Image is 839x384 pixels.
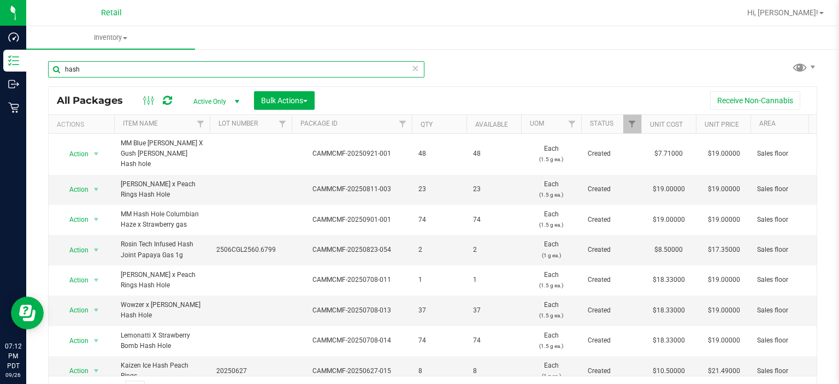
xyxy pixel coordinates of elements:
inline-svg: Inventory [8,55,19,66]
span: Created [588,275,635,285]
span: Created [588,366,635,376]
iframe: Resource center [11,297,44,329]
span: Sales floor [757,366,826,376]
span: Each [528,144,575,164]
span: Each [528,270,575,291]
a: Filter [274,115,292,133]
span: Each [528,209,575,230]
span: [PERSON_NAME] x Peach Rings Hash Hole [121,270,203,291]
span: 48 [418,149,460,159]
span: $19.00000 [702,146,746,162]
span: 8 [473,366,515,376]
span: select [90,182,103,197]
div: CAMMCMF-20250708-014 [290,335,413,346]
td: $18.33000 [641,296,696,326]
input: Search Package ID, Item Name, SKU, Lot or Part Number... [48,61,424,78]
span: 23 [418,184,460,194]
span: Action [60,273,89,288]
span: Each [528,300,575,321]
span: Inventory [26,33,195,43]
a: Qty [421,121,433,128]
div: Actions [57,121,110,128]
span: 74 [418,215,460,225]
span: select [90,212,103,227]
span: Each [528,179,575,200]
span: $19.00000 [702,212,746,228]
a: Unit Cost [650,121,683,128]
span: select [90,303,103,318]
span: 37 [473,305,515,316]
a: Package ID [300,120,338,127]
span: Sales floor [757,245,826,255]
span: Retail [101,8,122,17]
div: CAMMCMF-20250921-001 [290,149,413,159]
span: Sales floor [757,275,826,285]
span: Each [528,330,575,351]
p: (1.5 g ea.) [528,341,575,351]
span: $19.00000 [702,181,746,197]
a: Item Name [123,120,158,127]
p: (1.5 g ea.) [528,310,575,321]
span: $19.00000 [702,303,746,318]
div: CAMMCMF-20250811-003 [290,184,413,194]
a: Area [759,120,776,127]
span: Sales floor [757,149,826,159]
td: $19.00000 [641,175,696,205]
inline-svg: Dashboard [8,32,19,43]
span: Sales floor [757,305,826,316]
span: $19.00000 [702,272,746,288]
span: Wowzer x [PERSON_NAME] Hash Hole [121,300,203,321]
span: Action [60,182,89,197]
span: 74 [473,335,515,346]
span: select [90,363,103,379]
div: CAMMCMF-20250823-054 [290,245,413,255]
a: Unit Price [705,121,739,128]
a: Filter [192,115,210,133]
td: $18.33000 [641,326,696,356]
p: (1.5 g ea.) [528,190,575,200]
inline-svg: Outbound [8,79,19,90]
span: 23 [473,184,515,194]
span: MM Blue [PERSON_NAME] X Gush [PERSON_NAME] Hash hole [121,138,203,170]
span: 20250627 [216,366,285,376]
span: Clear [411,61,419,75]
inline-svg: Retail [8,102,19,113]
p: (1.5 g ea.) [528,220,575,230]
span: 1 [418,275,460,285]
span: Created [588,215,635,225]
a: Filter [623,115,641,133]
span: 74 [473,215,515,225]
span: Each [528,361,575,381]
span: Bulk Actions [261,96,308,105]
span: 1 [473,275,515,285]
span: Created [588,149,635,159]
a: Available [475,121,508,128]
span: Kaizen Ice Hash Peach Rings [121,361,203,381]
span: select [90,333,103,348]
p: (1 g ea.) [528,250,575,261]
span: Hi, [PERSON_NAME]! [747,8,818,17]
a: Inventory [26,26,195,49]
button: Receive Non-Cannabis [710,91,800,110]
span: $19.00000 [702,333,746,348]
span: Created [588,305,635,316]
span: Lemonatti X Strawberry Bomb Hash Hole [121,330,203,351]
span: 48 [473,149,515,159]
p: 07:12 PM PDT [5,341,21,371]
p: (1.5 g ea.) [528,280,575,291]
a: UOM [530,120,544,127]
span: Sales floor [757,184,826,194]
span: select [90,146,103,162]
span: Action [60,333,89,348]
div: CAMMCMF-20250708-013 [290,305,413,316]
span: Action [60,303,89,318]
span: select [90,273,103,288]
div: CAMMCMF-20250627-015 [290,366,413,376]
a: Filter [394,115,412,133]
span: 37 [418,305,460,316]
span: Rosin Tech Infused Hash Joint Papaya Gas 1g [121,239,203,260]
div: CAMMCMF-20250901-001 [290,215,413,225]
span: 2506CGL2560.6799 [216,245,285,255]
span: Created [588,245,635,255]
span: Created [588,335,635,346]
